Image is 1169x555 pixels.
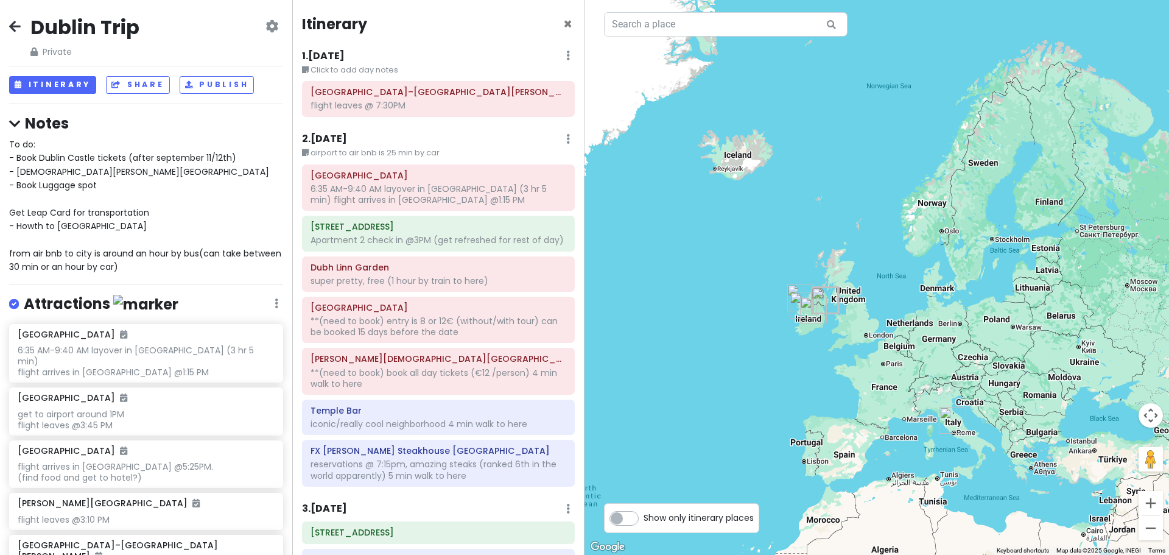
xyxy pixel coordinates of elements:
h6: [GEOGRAPHIC_DATA] [18,392,127,403]
button: Itinerary [9,76,96,94]
div: flight leaves @ 7:30PM [311,100,566,111]
div: Cliffs of Moher [790,292,816,319]
div: Trinity College Dublin [812,288,838,314]
button: Close [563,17,572,32]
i: Added to itinerary [120,330,127,339]
h6: 4 Main St [311,221,566,232]
button: Zoom out [1139,516,1163,540]
h6: [PERSON_NAME][GEOGRAPHIC_DATA] [18,498,200,509]
div: Dublin Airport [812,286,838,313]
h2: Dublin Trip [30,15,139,40]
button: Publish [180,76,255,94]
h4: Itinerary [302,15,367,34]
img: Google [588,539,628,555]
div: Killary Sheep Farm [787,285,814,311]
div: flight leaves @3:10 PM [18,514,274,525]
div: Kilmainham Gaol [811,288,838,314]
h6: 2 . [DATE] [302,133,347,146]
button: Drag Pegman onto the map to open Street View [1139,447,1163,472]
span: To do: - Book Dublin Castle tickets (after september 11/12th) - [DEMOGRAPHIC_DATA][PERSON_NAME][G... [9,138,284,274]
h6: 4 Main St [311,527,566,538]
div: **(need to book) book all day tickets (€12 /person) 4 min walk to here [311,367,566,389]
div: **(need to book) entry is 8 or 12€ (without/with tour) can be booked 15 days before the date [311,316,566,338]
button: Share [106,76,169,94]
small: Click to add day notes [302,64,575,76]
h6: Dublin Castle [311,302,566,313]
div: 6:35 AM-9:40 AM layover in [GEOGRAPHIC_DATA] (3 hr 5 min) flight arrives in [GEOGRAPHIC_DATA] @1:... [311,183,566,205]
i: Added to itinerary [120,447,127,455]
i: Added to itinerary [120,394,127,402]
button: Map camera controls [1139,403,1163,428]
span: Private [30,45,139,58]
div: Leonardo da Vinci International Airport [939,407,966,434]
h6: Minneapolis–Saint Paul International Airport [311,87,566,97]
h6: [GEOGRAPHIC_DATA] [18,329,127,340]
h6: 1 . [DATE] [302,50,345,63]
i: Added to itinerary [192,499,200,507]
div: flight arrives in [GEOGRAPHIC_DATA] @5:25PM. (find food and get to hotel?) [18,461,274,483]
small: airport to air bnb is 25 min by car [302,147,575,159]
h4: Attractions [24,294,178,314]
div: super pretty, free (1 hour by train to here) [311,275,566,286]
a: Terms (opens in new tab) [1148,547,1165,554]
h6: Dublin Airport [311,170,566,181]
img: marker [113,295,178,314]
button: Keyboard shortcuts [997,546,1049,555]
h4: Notes [9,114,283,133]
h6: Dubh Linn Garden [311,262,566,273]
div: reservations @ 7:15pm, amazing steaks (ranked 6th in the world apparently) 5 min walk to here [311,459,566,481]
h6: FX Buckley Steakhouse Crow Street [311,445,566,456]
a: Open this area in Google Maps (opens a new window) [588,539,628,555]
div: Rock of Cashel [800,297,827,323]
h6: 3 . [DATE] [302,503,347,515]
span: Close itinerary [563,14,572,34]
div: 6:35 AM-9:40 AM layover in [GEOGRAPHIC_DATA] (3 hr 5 min) flight arrives in [GEOGRAPHIC_DATA] @1:... [18,345,274,378]
h6: Temple Bar [311,405,566,416]
div: Apartment 2 check in @3PM (get refreshed for rest of day) [311,235,566,246]
span: Show only itinerary places [644,511,754,525]
input: Search a place [604,12,848,37]
h6: [GEOGRAPHIC_DATA] [18,445,127,456]
span: Map data ©2025 Google, INEGI [1056,547,1141,554]
div: iconic/really cool neighborhood 4 min walk to here [311,419,566,430]
div: Croke Park [812,287,838,314]
div: get to airport around 1PM flight leaves @3:45 PM [18,409,274,431]
h6: Christ Church Cathedral [311,353,566,364]
button: Zoom in [1139,491,1163,515]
